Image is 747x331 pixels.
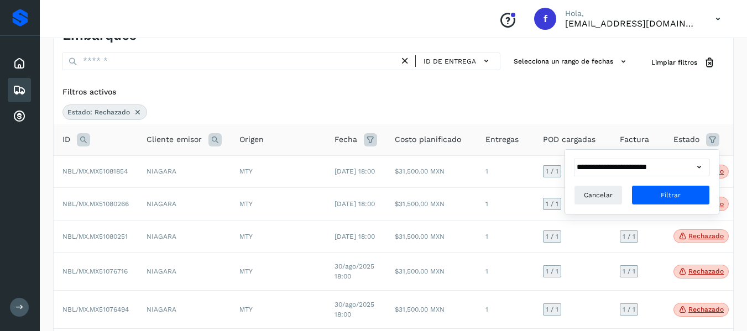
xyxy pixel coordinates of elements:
td: NIAGARA [138,220,231,253]
span: Factura [620,134,649,145]
td: 1 [477,253,534,291]
span: NBL/MX.MX51076494 [62,306,129,313]
span: MTY [239,267,253,275]
span: Limpiar filtros [651,57,697,67]
td: NIAGARA [138,291,231,329]
span: [DATE] 18:00 [335,167,375,175]
td: $31,500.00 MXN [386,188,477,220]
span: 1 / 1 [623,306,635,313]
span: MTY [239,200,253,208]
td: 1 [477,220,534,253]
button: Limpiar filtros [642,52,724,73]
span: 1 / 1 [546,233,558,240]
p: Hola, [565,9,698,18]
td: $31,500.00 MXN [386,220,477,253]
div: Cuentas por cobrar [8,104,31,129]
div: Estado: Rechazado [62,104,147,120]
div: Filtros activos [62,86,724,98]
span: 1 / 1 [623,233,635,240]
p: Rechazado [688,267,724,275]
p: Rechazado [688,306,724,313]
span: 1 / 1 [623,268,635,275]
span: MTY [239,167,253,175]
div: Embarques [8,78,31,102]
span: [DATE] 18:00 [335,200,375,208]
td: 1 [477,291,534,329]
span: Costo planificado [395,134,461,145]
span: ID de entrega [424,56,476,66]
span: 30/ago/2025 18:00 [335,301,374,318]
p: facturacion@hcarga.com [565,18,698,29]
span: MTY [239,233,253,240]
td: $31,500.00 MXN [386,291,477,329]
button: ID de entrega [420,53,495,69]
span: Cliente emisor [147,134,202,145]
span: NBL/MX.MX51081854 [62,167,128,175]
span: 1 / 1 [546,306,558,313]
span: NBL/MX.MX51080266 [62,200,129,208]
span: Origen [239,134,264,145]
span: 1 / 1 [546,268,558,275]
div: Inicio [8,51,31,76]
td: NIAGARA [138,253,231,291]
td: 1 [477,188,534,220]
span: 1 / 1 [546,201,558,207]
p: Rechazado [688,232,724,240]
span: ID [62,134,70,145]
span: POD cargadas [543,134,595,145]
td: NIAGARA [138,188,231,220]
span: 30/ago/2025 18:00 [335,262,374,280]
td: 1 [477,155,534,188]
td: NIAGARA [138,155,231,188]
span: NBL/MX.MX51080251 [62,233,128,240]
span: NBL/MX.MX51076716 [62,267,128,275]
button: Selecciona un rango de fechas [509,52,634,71]
span: MTY [239,306,253,313]
td: $31,500.00 MXN [386,155,477,188]
span: Fecha [335,134,357,145]
span: Estado [673,134,699,145]
td: $31,500.00 MXN [386,253,477,291]
span: Entregas [485,134,519,145]
span: 1 / 1 [546,168,558,175]
span: [DATE] 18:00 [335,233,375,240]
span: Estado: Rechazado [67,107,130,117]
